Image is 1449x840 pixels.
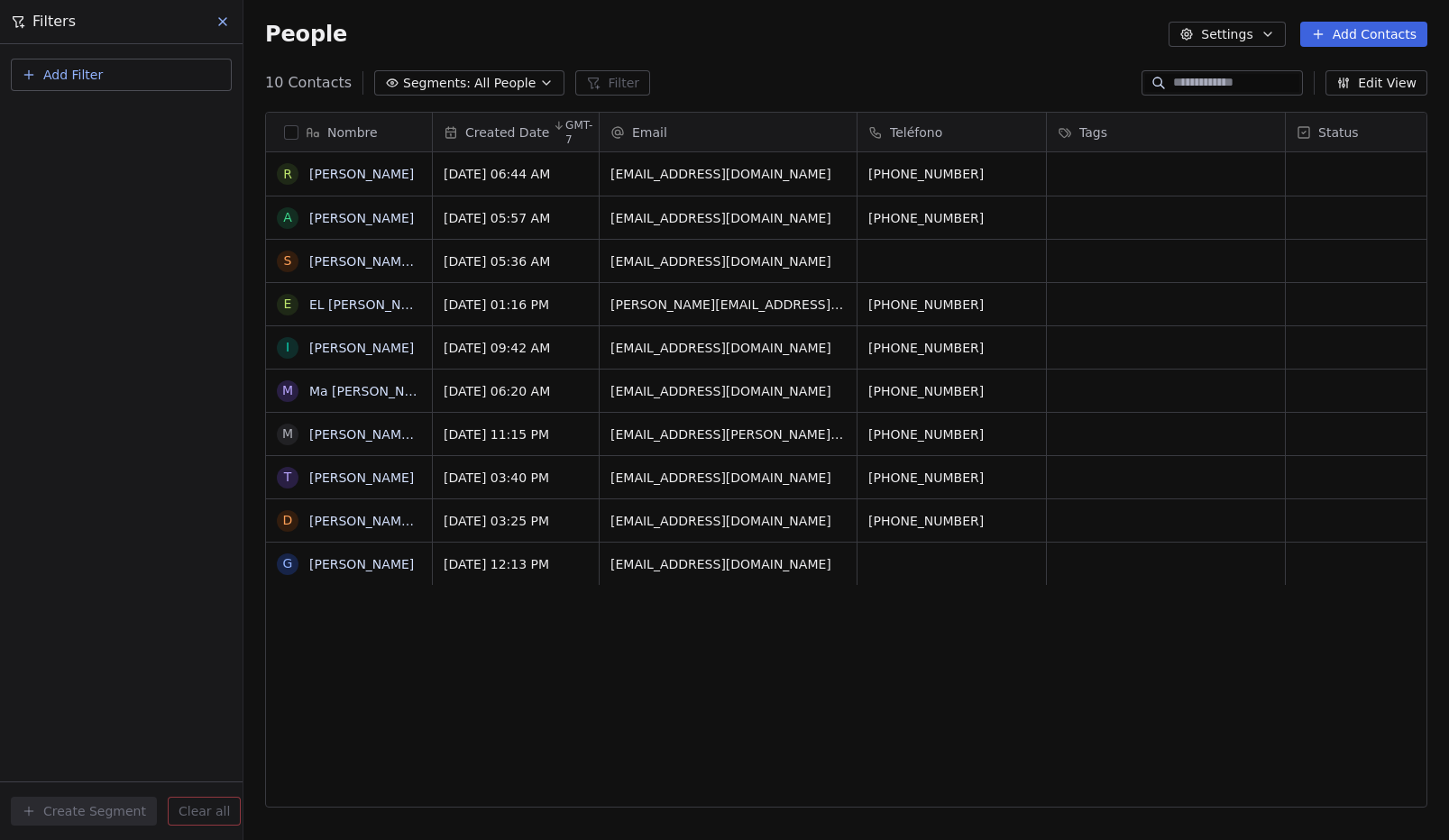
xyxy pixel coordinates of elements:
span: [DATE] 06:44 AM [444,165,588,183]
span: [PERSON_NAME][EMAIL_ADDRESS][PERSON_NAME][DOMAIN_NAME] [610,296,846,314]
span: [EMAIL_ADDRESS][PERSON_NAME][DOMAIN_NAME] [610,425,846,443]
span: [PHONE_NUMBER] [868,165,1035,183]
span: Nombre [327,123,378,142]
span: 10 Contacts [265,72,352,94]
a: [PERSON_NAME] [309,211,414,225]
span: [EMAIL_ADDRESS][DOMAIN_NAME] [610,382,846,400]
div: Email [600,113,857,151]
div: m [282,425,293,443]
div: E [284,295,292,314]
span: [DATE] 12:13 PM [444,555,588,573]
div: D [283,511,293,530]
span: [EMAIL_ADDRESS][DOMAIN_NAME] [610,165,846,183]
span: [PHONE_NUMBER] [868,425,1035,443]
a: EL [PERSON_NAME] [309,297,433,312]
div: grid [266,152,433,808]
span: Segments: [403,74,471,93]
a: [PERSON_NAME] 68y [309,427,442,442]
span: [DATE] 03:40 PM [444,469,588,487]
span: [PHONE_NUMBER] [868,382,1035,400]
span: [DATE] 05:36 AM [444,252,588,270]
div: S [284,251,292,270]
a: [PERSON_NAME] [309,470,414,485]
span: [DATE] 01:16 PM [444,296,588,314]
span: Status [1318,123,1359,142]
span: Email [632,123,667,142]
span: [DATE] 03:25 PM [444,512,588,530]
span: [DATE] 09:42 AM [444,339,588,357]
a: [PERSON_NAME] [309,557,414,571]
div: T [284,468,292,487]
span: [EMAIL_ADDRESS][DOMAIN_NAME] [610,512,846,530]
span: [PHONE_NUMBER] [868,469,1035,487]
div: Nombre [266,113,432,151]
span: [EMAIL_ADDRESS][DOMAIN_NAME] [610,209,846,227]
div: M [282,381,293,400]
div: Created DateGMT-7 [433,113,599,151]
div: R [283,165,292,184]
span: [PHONE_NUMBER] [868,296,1035,314]
span: [PHONE_NUMBER] [868,339,1035,357]
div: G [283,554,293,573]
div: A [283,208,292,227]
span: [EMAIL_ADDRESS][DOMAIN_NAME] [610,252,846,270]
span: All People [474,74,536,93]
a: [PERSON_NAME] LG [309,514,435,528]
span: [DATE] 11:15 PM [444,425,588,443]
span: [EMAIL_ADDRESS][DOMAIN_NAME] [610,469,846,487]
span: [DATE] 05:57 AM [444,209,588,227]
a: [PERSON_NAME] [309,341,414,355]
div: I [286,338,289,357]
span: Teléfono [890,123,942,142]
span: [EMAIL_ADDRESS][DOMAIN_NAME] [610,339,846,357]
span: People [265,21,347,48]
a: [PERSON_NAME] [309,167,414,181]
a: [PERSON_NAME] [PERSON_NAME] [309,254,523,269]
button: Settings [1169,22,1285,47]
span: GMT-7 [565,118,595,147]
button: Edit View [1325,70,1427,96]
a: Ma [PERSON_NAME] [309,384,436,398]
span: [PHONE_NUMBER] [868,209,1035,227]
button: Filter [575,70,650,96]
span: [DATE] 06:20 AM [444,382,588,400]
span: Tags [1079,123,1107,142]
div: Teléfono [857,113,1046,151]
span: [EMAIL_ADDRESS][DOMAIN_NAME] [610,555,846,573]
button: Add Contacts [1300,22,1427,47]
span: Created Date [465,123,549,142]
span: [PHONE_NUMBER] [868,512,1035,530]
div: Tags [1047,113,1285,151]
